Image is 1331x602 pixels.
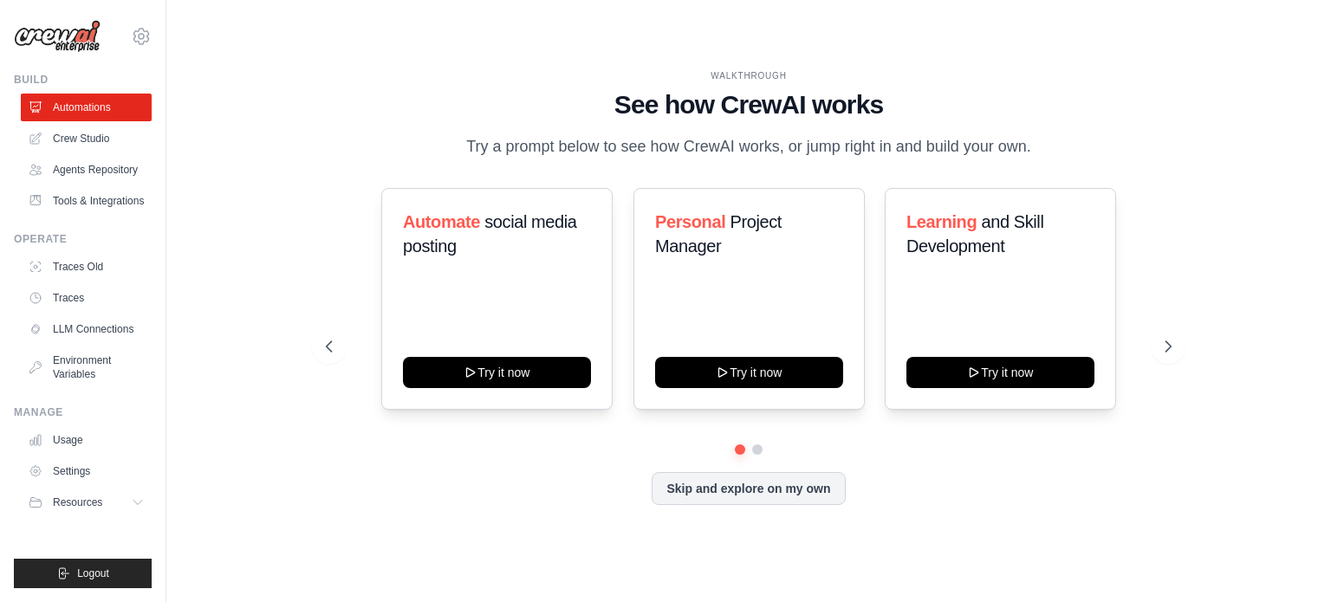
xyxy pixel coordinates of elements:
a: Environment Variables [21,346,152,388]
span: Personal [655,212,725,231]
button: Try it now [403,357,591,388]
span: Project Manager [655,212,782,256]
h1: See how CrewAI works [326,89,1172,120]
p: Try a prompt below to see how CrewAI works, or jump right in and build your own. [458,134,1040,159]
div: Manage [14,405,152,419]
span: Resources [53,495,102,509]
span: and Skill Development [906,212,1043,256]
a: LLM Connections [21,315,152,343]
span: social media posting [403,212,577,256]
span: Logout [77,566,109,580]
div: Build [14,73,152,87]
a: Traces [21,284,152,312]
a: Traces Old [21,253,152,281]
button: Skip and explore on my own [652,472,845,505]
a: Crew Studio [21,125,152,152]
a: Settings [21,457,152,485]
img: Logo [14,20,101,53]
a: Tools & Integrations [21,187,152,215]
span: Learning [906,212,977,231]
button: Resources [21,489,152,516]
button: Try it now [906,357,1094,388]
a: Usage [21,426,152,454]
a: Agents Repository [21,156,152,184]
button: Try it now [655,357,843,388]
button: Logout [14,559,152,588]
iframe: Chat Widget [1244,519,1331,602]
a: Automations [21,94,152,121]
span: Automate [403,212,480,231]
div: WALKTHROUGH [326,69,1172,82]
div: Operate [14,232,152,246]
